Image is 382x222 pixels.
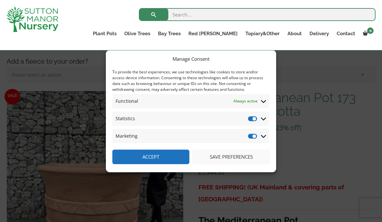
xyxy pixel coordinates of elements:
[185,29,242,38] a: Red [PERSON_NAME]
[116,97,138,105] span: Functional
[359,29,376,38] a: 0
[112,129,269,143] summary: Marketing
[193,150,270,164] button: Save preferences
[367,27,374,34] span: 0
[333,29,359,38] a: Contact
[154,29,185,38] a: Bay Trees
[233,97,258,105] span: Always active
[284,29,306,38] a: About
[89,29,120,38] a: Plant Pots
[112,150,189,164] button: Accept
[116,132,138,140] span: Marketing
[120,29,154,38] a: Olive Trees
[173,55,209,63] div: Manage Consent
[242,29,284,38] a: Topiary&Other
[306,29,333,38] a: Delivery
[112,69,269,92] div: To provide the best experiences, we use technologies like cookies to store and/or access device i...
[116,115,135,122] span: Statistics
[112,111,269,126] summary: Statistics
[112,94,269,108] summary: Functional Always active
[6,6,58,32] img: logo
[139,8,376,21] input: Search...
